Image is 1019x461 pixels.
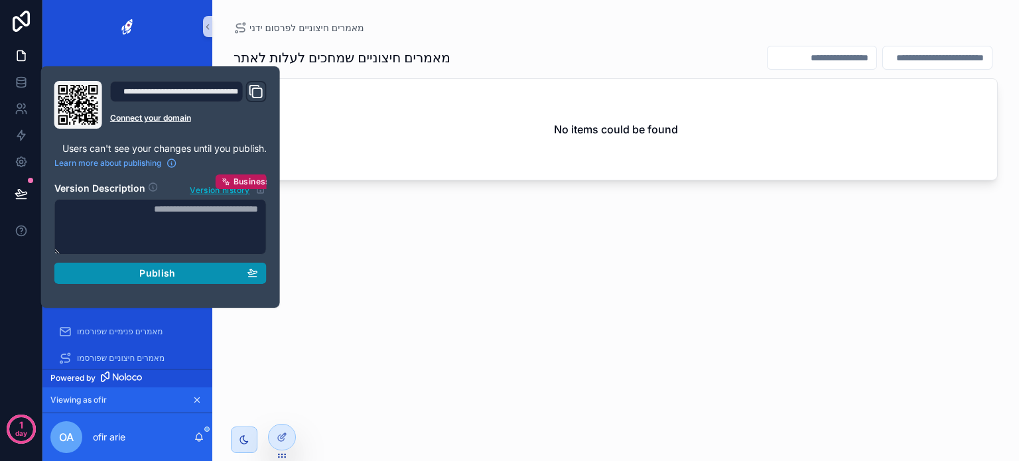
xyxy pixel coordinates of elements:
h2: Version Description [54,182,145,196]
h2: No items could be found [554,121,678,137]
p: Users can't see your changes until you publish. [54,142,267,155]
span: Business [234,176,271,187]
button: Version historyBusiness [189,182,266,196]
a: ראשי [50,62,204,86]
a: Learn more about publishing [54,158,177,168]
p: 1 [19,419,23,432]
span: Viewing as ofir [50,395,107,405]
img: App logo [115,16,140,37]
div: scrollable content [42,53,212,369]
a: מאמרים חיצוניים לפרסום ידני [234,21,364,34]
span: Publish [139,267,175,279]
a: Powered by [42,369,212,387]
p: ofir arie [93,430,125,444]
p: day [15,424,27,442]
span: Powered by [50,373,96,383]
span: Version history [190,182,249,196]
a: מאמרים פנימיים שפורסמו [50,320,204,344]
button: Publish [54,263,267,284]
span: מאמרים פנימיים שפורסמו [77,326,163,337]
span: Learn more about publishing [54,158,161,168]
a: מאמרים חיצוניים שפורסמו [50,346,204,370]
h1: מאמרים חיצוניים שמחכים לעלות לאתר [234,48,450,67]
span: oa [59,429,74,445]
a: Connect your domain [110,113,267,123]
div: Domain and Custom Link [110,81,267,129]
span: מאמרים חיצוניים לפרסום ידני [249,21,364,34]
span: מאמרים חיצוניים שפורסמו [77,353,165,363]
